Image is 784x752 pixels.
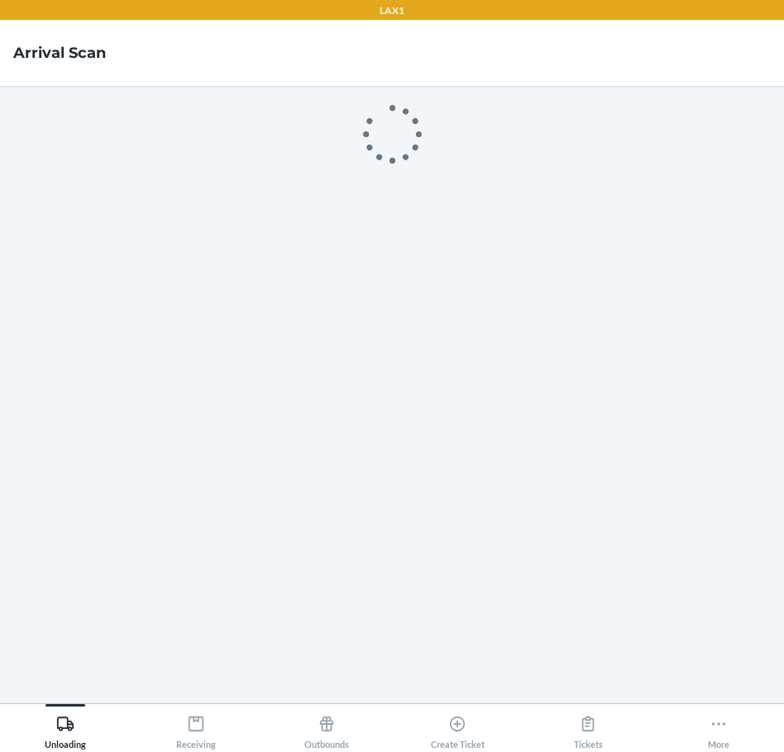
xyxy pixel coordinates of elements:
[261,704,392,750] button: Outbounds
[574,708,603,750] div: Tickets
[392,704,523,750] button: Create Ticket
[45,708,86,750] div: Unloading
[176,708,216,750] div: Receiving
[653,704,784,750] button: More
[523,704,653,750] button: Tickets
[431,708,485,750] div: Create Ticket
[304,708,349,750] div: Outbounds
[13,42,106,64] h4: Arrival Scan
[131,704,261,750] button: Receiving
[380,3,404,18] p: LAX1
[708,708,729,750] div: More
